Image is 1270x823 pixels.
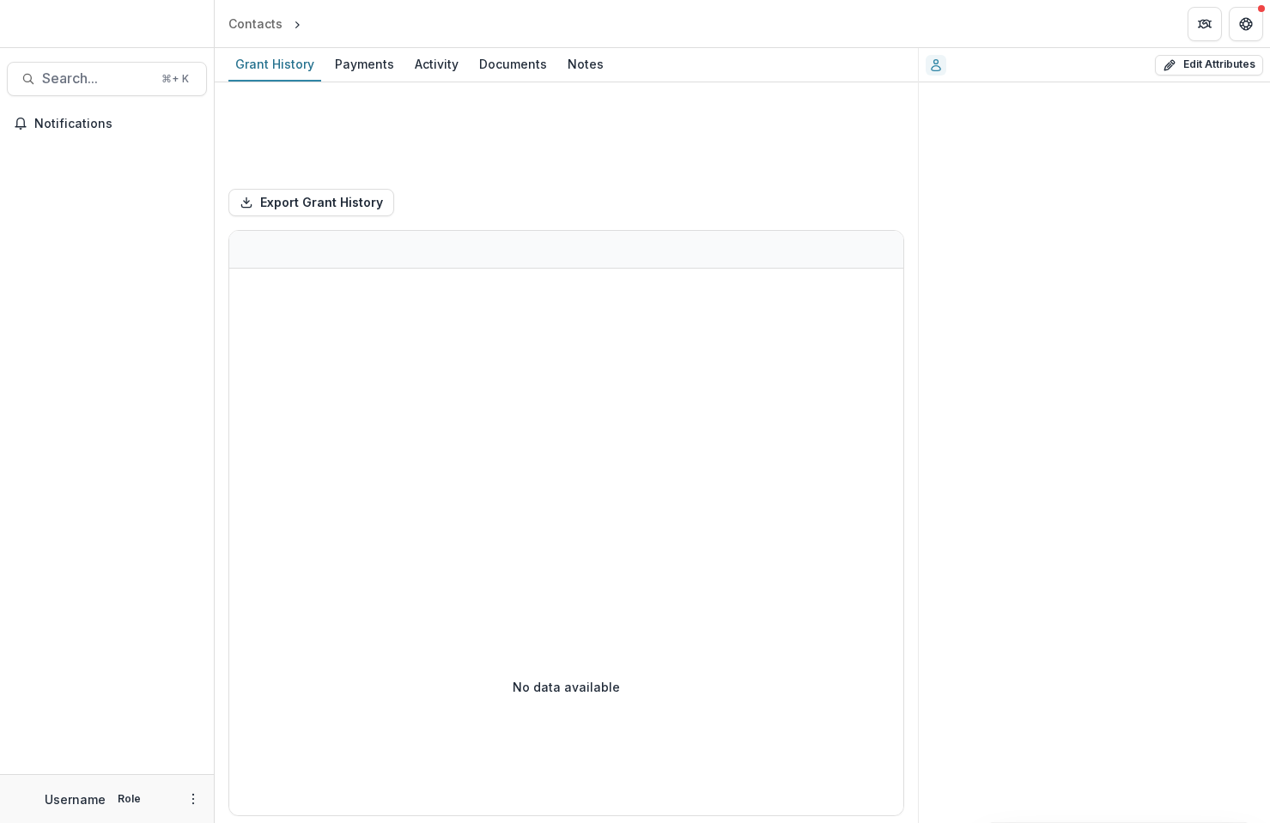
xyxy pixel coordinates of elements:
span: Notifications [34,117,200,131]
div: Activity [408,51,465,76]
nav: breadcrumb [222,11,378,36]
button: Export Grant History [228,189,394,216]
button: Edit Attributes [1155,55,1263,76]
a: Activity [408,48,465,82]
p: No data available [513,678,620,696]
div: Notes [561,51,611,76]
button: Get Help [1229,7,1263,41]
p: Username [45,790,106,808]
a: Grant History [228,48,321,82]
div: Grant History [228,51,321,76]
button: Search... [7,62,207,96]
button: More [183,789,204,809]
a: Documents [472,48,554,82]
button: Notifications [7,110,207,137]
a: Contacts [222,11,289,36]
span: Search... [42,70,151,87]
div: Payments [328,51,401,76]
div: Documents [472,51,554,76]
div: ⌘ + K [158,70,192,88]
div: Contacts [228,15,283,33]
p: Role [112,791,146,807]
a: Payments [328,48,401,82]
a: Notes [561,48,611,82]
button: Partners [1188,7,1222,41]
